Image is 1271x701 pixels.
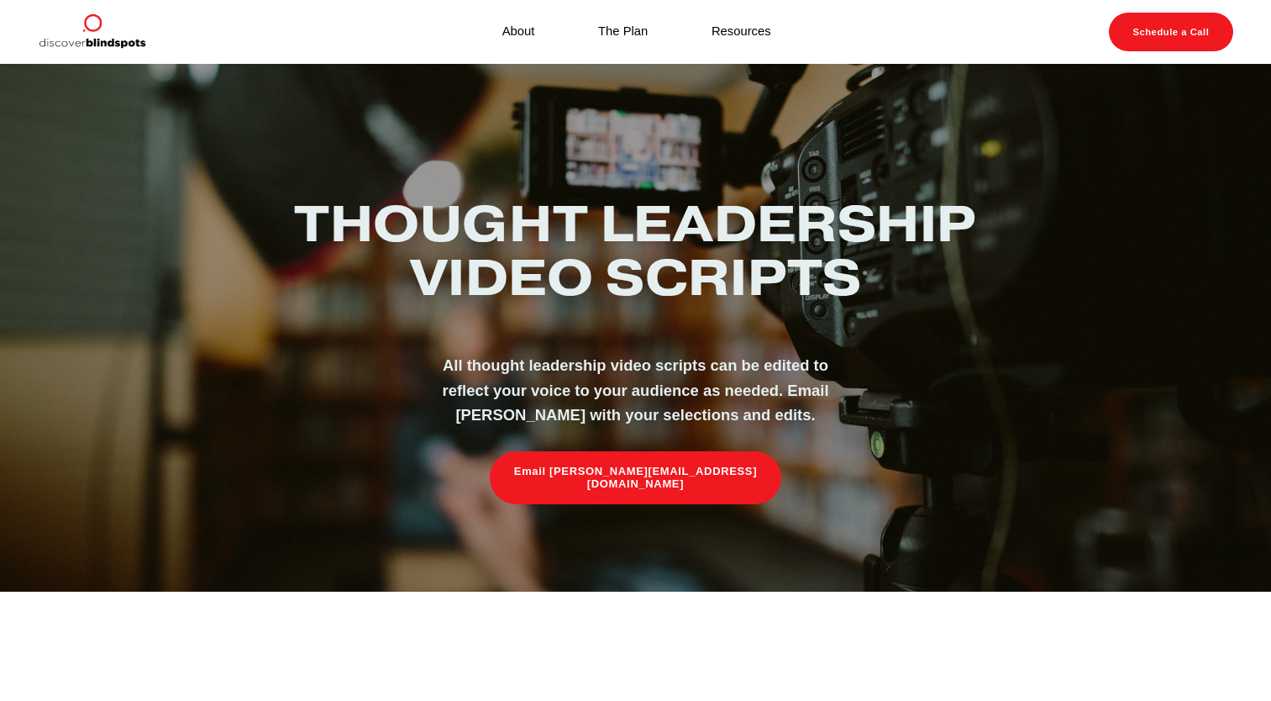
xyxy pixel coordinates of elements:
a: Email [PERSON_NAME][EMAIL_ADDRESS][DOMAIN_NAME] [490,451,781,505]
a: Resources [712,21,771,44]
strong: All thought leadership video scripts can be edited to reflect your voice to your audience as need... [442,356,832,424]
h2: Thought Leadership Video Scripts [289,197,982,305]
a: The Plan [598,21,648,44]
a: About [502,21,535,44]
img: Discover Blind Spots [38,13,145,51]
a: Schedule a Call [1109,13,1232,51]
